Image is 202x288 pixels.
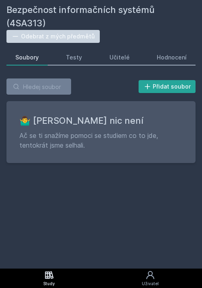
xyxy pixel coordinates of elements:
[142,281,159,287] div: Uživatel
[19,114,183,127] h3: 🤷‍♂️ [PERSON_NAME] nic není
[6,30,100,43] button: Odebrat z mých předmětů
[57,49,91,66] a: Testy
[6,78,71,95] input: Hledej soubor
[157,53,187,61] div: Hodnocení
[15,53,39,61] div: Soubory
[6,49,48,66] a: Soubory
[139,80,196,93] button: Přidat soubor
[66,53,82,61] div: Testy
[19,131,183,150] p: Ač se ti snažíme pomoci se studiem co to jde, tentokrát jsme selhali.
[148,49,196,66] a: Hodnocení
[6,3,196,30] h2: Bezpečnost informačních systémů (4SA313)
[101,49,139,66] a: Učitelé
[43,281,55,287] div: Study
[109,53,130,61] div: Učitelé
